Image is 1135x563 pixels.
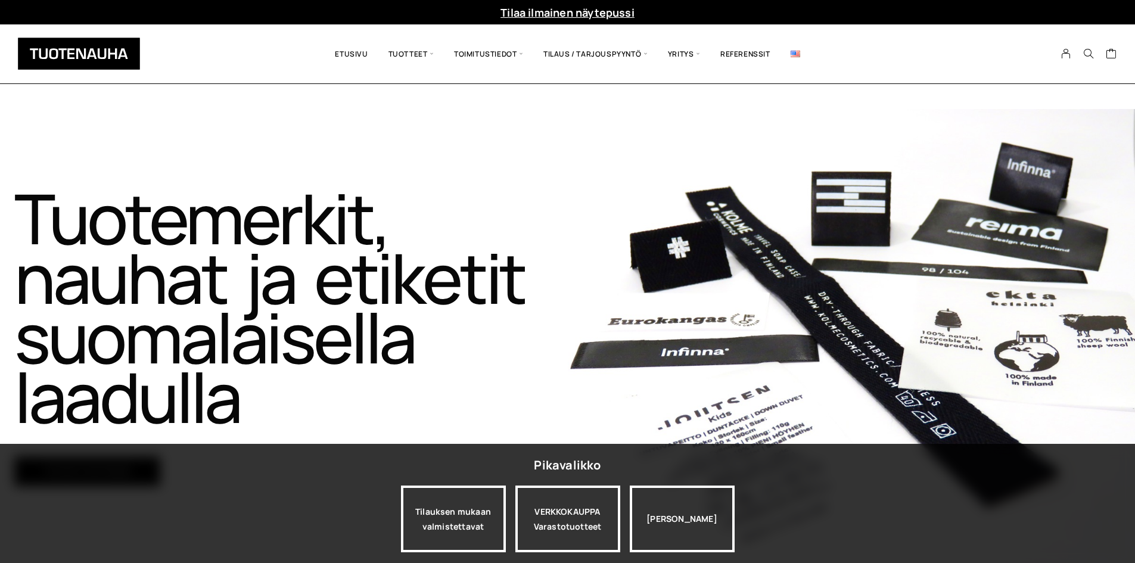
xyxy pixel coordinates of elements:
[515,486,620,552] div: VERKKOKAUPPA Varastotuotteet
[1077,48,1100,59] button: Search
[18,38,140,70] img: Tuotenauha Oy
[630,486,735,552] div: [PERSON_NAME]
[401,486,506,552] a: Tilauksen mukaan valmistettavat
[444,33,533,74] span: Toimitustiedot
[515,486,620,552] a: VERKKOKAUPPAVarastotuotteet
[14,188,565,427] h1: Tuotemerkit, nauhat ja etiketit suomalaisella laadulla​
[791,51,800,57] img: English
[378,33,444,74] span: Tuotteet
[500,5,635,20] a: Tilaa ilmainen näytepussi
[658,33,710,74] span: Yritys
[710,33,780,74] a: Referenssit
[325,33,378,74] a: Etusivu
[1106,48,1117,62] a: Cart
[1055,48,1078,59] a: My Account
[534,455,601,476] div: Pikavalikko
[533,33,658,74] span: Tilaus / Tarjouspyyntö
